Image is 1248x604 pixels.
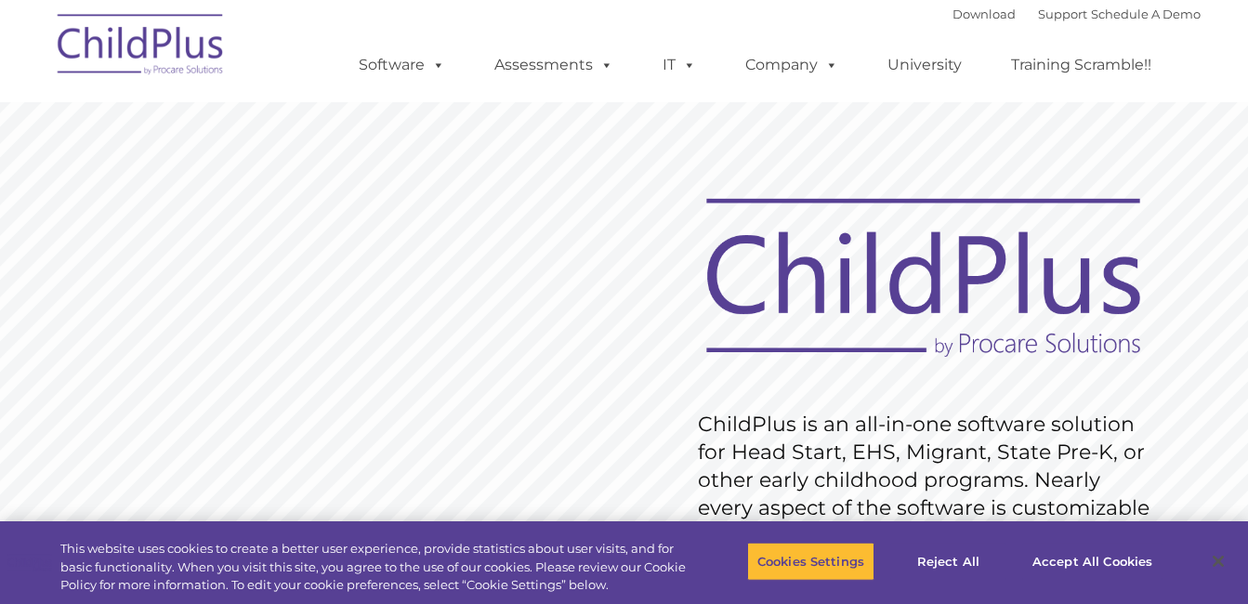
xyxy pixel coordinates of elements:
[890,542,1006,581] button: Reject All
[644,46,715,84] a: IT
[747,542,874,581] button: Cookies Settings
[1038,7,1087,21] a: Support
[952,7,1201,21] font: |
[340,46,464,84] a: Software
[1022,542,1163,581] button: Accept All Cookies
[1198,541,1239,582] button: Close
[1091,7,1201,21] a: Schedule A Demo
[48,1,234,94] img: ChildPlus by Procare Solutions
[992,46,1170,84] a: Training Scramble!!
[952,7,1016,21] a: Download
[869,46,980,84] a: University
[60,540,687,595] div: This website uses cookies to create a better user experience, provide statistics about user visit...
[476,46,632,84] a: Assessments
[727,46,857,84] a: Company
